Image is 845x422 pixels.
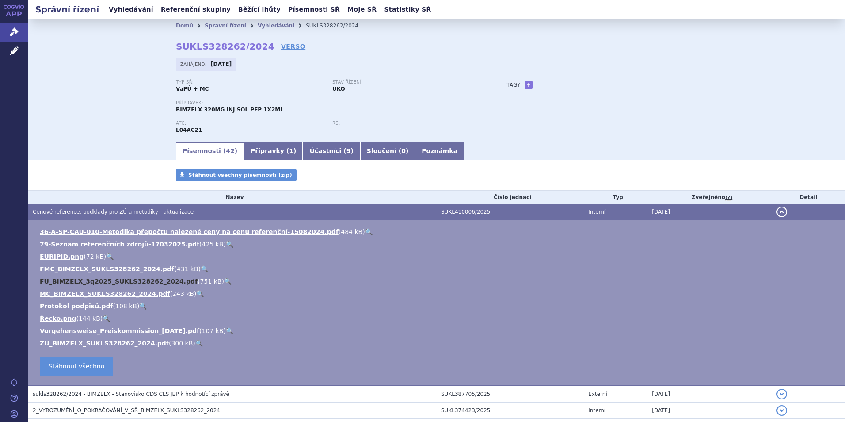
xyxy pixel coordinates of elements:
td: [DATE] [647,386,772,403]
span: 1 [289,147,293,154]
p: ATC: [176,121,324,126]
span: 144 kB [79,315,100,322]
li: SUKLS328262/2024 [306,19,370,32]
h2: Správní řízení [28,3,106,15]
th: Detail [772,191,845,204]
a: Poznámka [415,142,464,160]
th: Název [28,191,437,204]
a: 🔍 [106,253,114,260]
a: Řecko.png [40,315,76,322]
th: Číslo jednací [437,191,584,204]
span: BIMZELX 320MG INJ SOL PEP 1X2ML [176,107,284,113]
span: 42 [226,147,234,154]
a: Stáhnout všechny písemnosti (zip) [176,169,297,181]
span: 2_VYROZUMĚNÍ_O_POKRAČOVÁNÍ_V_SŘ_BIMZELX_SUKLS328262_2024 [33,407,220,414]
strong: - [332,127,335,133]
span: Interní [588,407,605,414]
a: FMC_BIMZELX_SUKLS328262_2024.pdf [40,265,174,272]
p: Typ SŘ: [176,80,324,85]
td: [DATE] [647,403,772,419]
a: 🔍 [224,278,232,285]
a: VERSO [281,42,305,51]
p: RS: [332,121,480,126]
th: Typ [584,191,647,204]
span: sukls328262/2024 - BIMZELX - Stanovisko ČDS ČLS JEP k hodnotící zprávě [33,391,229,397]
button: detail [776,405,787,416]
a: + [525,81,533,89]
a: 🔍 [365,228,373,235]
span: 425 kB [202,241,224,248]
a: Domů [176,23,193,29]
a: Moje SŘ [345,4,379,15]
span: 484 kB [341,228,362,235]
strong: UKO [332,86,345,92]
span: 751 kB [200,278,222,285]
strong: VaPÚ + MC [176,86,209,92]
strong: BIMEKIZUMAB [176,127,202,133]
a: FU_BIMZELX_3q2025_SUKLS328262_2024.pdf [40,278,198,285]
button: detail [776,389,787,399]
a: Sloučení (0) [360,142,415,160]
a: Účastníci (9) [303,142,360,160]
abbr: (?) [725,195,732,201]
a: Vyhledávání [106,4,156,15]
a: 🔍 [195,340,203,347]
td: [DATE] [647,204,772,220]
a: 🔍 [139,303,147,310]
a: Písemnosti SŘ [285,4,343,15]
li: ( ) [40,314,836,323]
span: 0 [401,147,406,154]
a: Vyhledávání [258,23,294,29]
h3: Tagy [506,80,521,90]
p: Stav řízení: [332,80,480,85]
td: SUKL387705/2025 [437,386,584,403]
a: Běžící lhůty [236,4,283,15]
a: 🔍 [201,265,208,272]
a: Statistiky SŘ [381,4,434,15]
span: 431 kB [177,265,198,272]
a: Stáhnout všechno [40,357,113,376]
a: 🔍 [226,327,233,334]
li: ( ) [40,265,836,273]
a: MC_BIMZELX_SUKLS328262_2024.pdf [40,290,170,297]
a: 79-Seznam referenčních zdrojů-17032025.pdf [40,241,199,248]
span: 243 kB [172,290,194,297]
a: Vorgehensweise_Preiskommission_[DATE].pdf [40,327,199,334]
a: 🔍 [226,241,233,248]
strong: [DATE] [211,61,232,67]
li: ( ) [40,326,836,335]
li: ( ) [40,240,836,249]
span: Zahájeno: [180,61,208,68]
span: 9 [346,147,351,154]
a: 🔍 [103,315,110,322]
span: Stáhnout všechny písemnosti (zip) [188,172,292,178]
li: ( ) [40,252,836,261]
span: 108 kB [115,303,137,310]
li: ( ) [40,277,836,286]
li: ( ) [40,339,836,348]
a: Referenční skupiny [158,4,233,15]
span: 107 kB [202,327,224,334]
li: ( ) [40,227,836,236]
span: Externí [588,391,607,397]
strong: SUKLS328262/2024 [176,41,274,52]
li: ( ) [40,289,836,298]
a: Protokol podpisů.pdf [40,303,113,310]
a: Písemnosti (42) [176,142,244,160]
a: 36-A-SP-CAU-010-Metodika přepočtu nalezené ceny na cenu referenční-15082024.pdf [40,228,339,235]
p: Přípravek: [176,100,489,106]
a: Správní řízení [205,23,246,29]
button: detail [776,207,787,217]
span: 72 kB [86,253,104,260]
a: ZU_BIMZELX_SUKLS328262_2024.pdf [40,340,169,347]
td: SUKL374423/2025 [437,403,584,419]
td: SUKL410006/2025 [437,204,584,220]
span: 300 kB [171,340,193,347]
th: Zveřejněno [647,191,772,204]
a: EURIPID.png [40,253,84,260]
span: Interní [588,209,605,215]
a: Přípravky (1) [244,142,303,160]
a: 🔍 [196,290,204,297]
li: ( ) [40,302,836,311]
span: Cenové reference, podklady pro ZÚ a metodiky - aktualizace [33,209,194,215]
